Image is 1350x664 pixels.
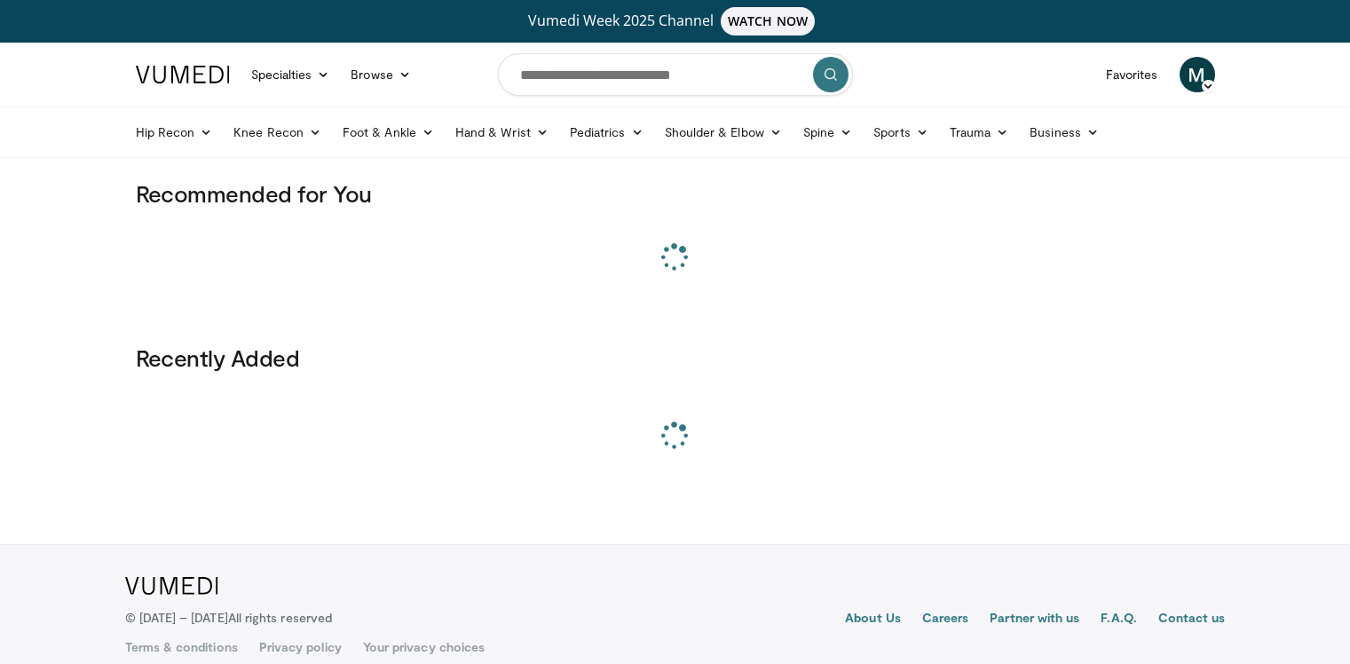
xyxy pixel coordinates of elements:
a: Business [1019,115,1109,150]
a: Contact us [1158,609,1226,630]
img: VuMedi Logo [125,577,218,595]
a: Vumedi Week 2025 ChannelWATCH NOW [138,7,1212,36]
a: Browse [340,57,422,92]
input: Search topics, interventions [498,53,853,96]
a: Foot & Ankle [332,115,445,150]
h3: Recently Added [136,344,1215,372]
a: Hand & Wrist [445,115,559,150]
a: Your privacy choices [363,638,485,656]
a: Spine [793,115,863,150]
a: Partner with us [990,609,1079,630]
a: Careers [922,609,969,630]
img: VuMedi Logo [136,66,230,83]
a: Shoulder & Elbow [654,115,793,150]
a: Favorites [1095,57,1169,92]
a: Privacy policy [259,638,342,656]
a: Specialties [241,57,341,92]
p: © [DATE] – [DATE] [125,609,333,627]
a: Trauma [939,115,1020,150]
a: M [1180,57,1215,92]
span: WATCH NOW [721,7,815,36]
a: Pediatrics [559,115,654,150]
h3: Recommended for You [136,179,1215,208]
span: All rights reserved [228,610,332,625]
a: Sports [863,115,939,150]
a: Knee Recon [223,115,332,150]
a: Terms & conditions [125,638,238,656]
a: About Us [845,609,901,630]
a: F.A.Q. [1101,609,1136,630]
a: Hip Recon [125,115,224,150]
